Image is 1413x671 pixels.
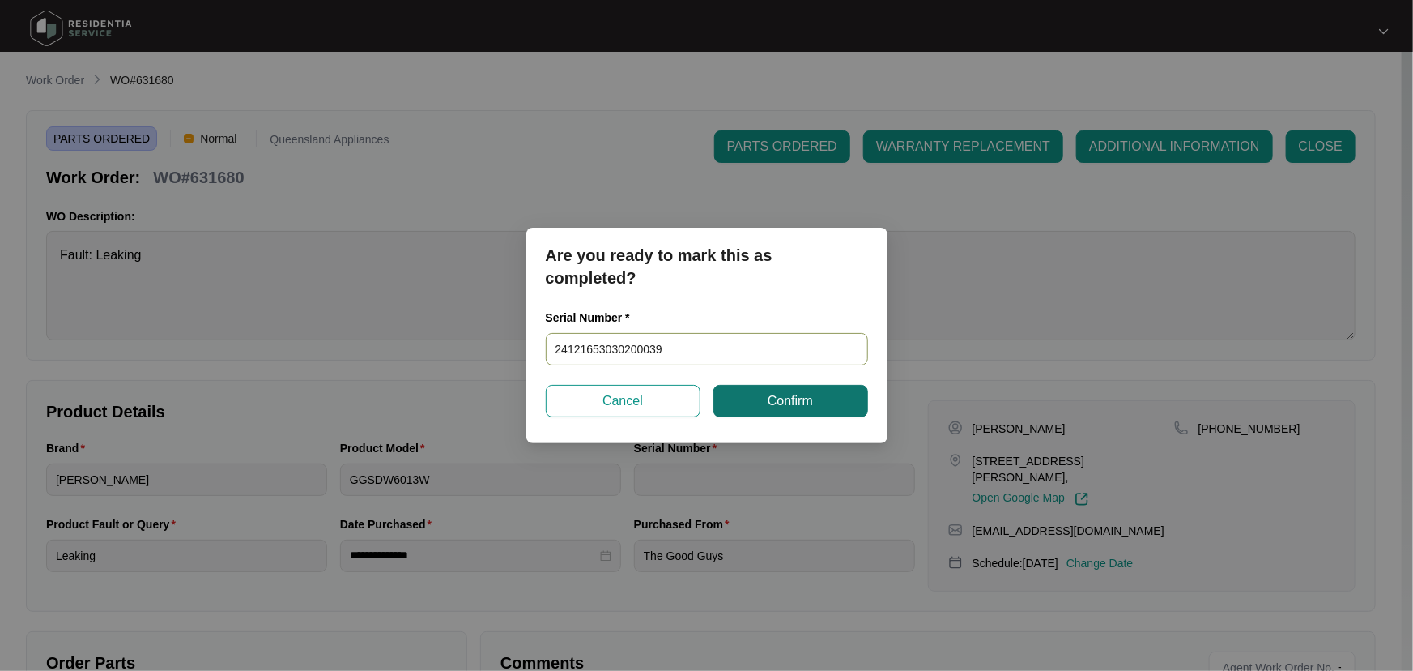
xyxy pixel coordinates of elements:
p: completed? [546,267,868,289]
label: Serial Number * [546,310,642,326]
span: Confirm [768,391,813,411]
span: Cancel [602,391,643,411]
button: Confirm [713,385,868,417]
p: Are you ready to mark this as [546,244,868,267]
button: Cancel [546,385,700,417]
